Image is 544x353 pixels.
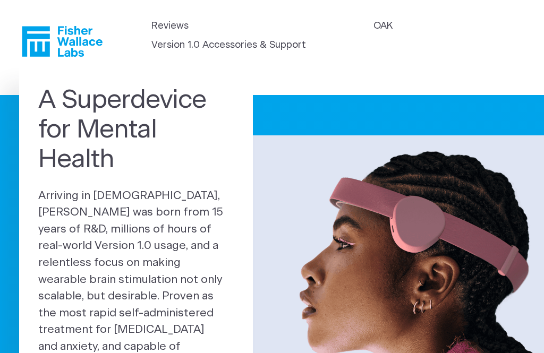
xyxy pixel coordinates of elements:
a: Reviews [151,19,189,33]
a: Fisher Wallace [22,26,103,57]
h1: A Superdevice for Mental Health [38,85,234,175]
a: Version 1.0 Accessories & Support [151,38,306,53]
a: OAK [373,19,393,33]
